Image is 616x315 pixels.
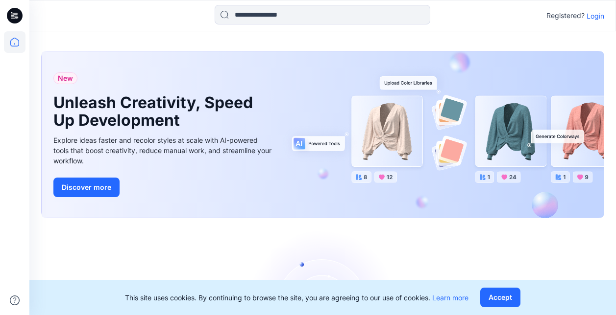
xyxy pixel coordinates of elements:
[53,94,259,129] h1: Unleash Creativity, Speed Up Development
[587,11,604,21] p: Login
[58,72,73,84] span: New
[53,178,120,197] button: Discover more
[53,178,274,197] a: Discover more
[480,288,520,307] button: Accept
[125,292,468,303] p: This site uses cookies. By continuing to browse the site, you are agreeing to our use of cookies.
[53,135,274,166] div: Explore ideas faster and recolor styles at scale with AI-powered tools that boost creativity, red...
[432,293,468,302] a: Learn more
[546,10,585,22] p: Registered?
